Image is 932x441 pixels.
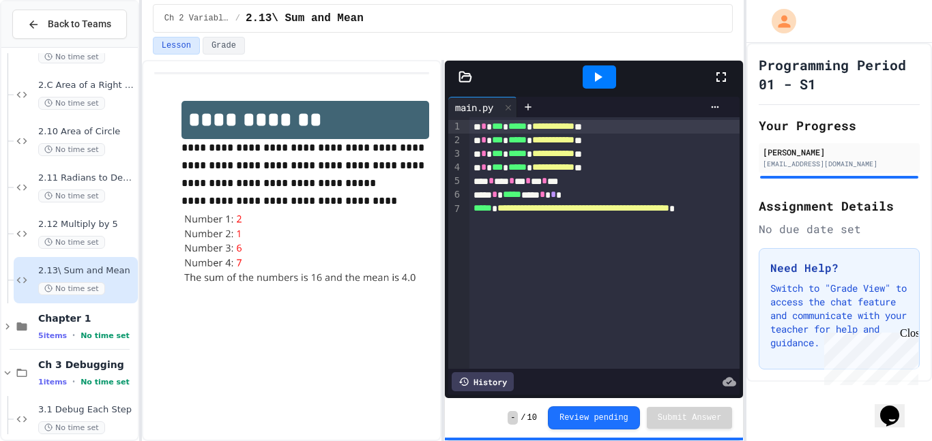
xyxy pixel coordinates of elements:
[757,5,800,37] div: My Account
[548,406,640,429] button: Review pending
[235,13,240,24] span: /
[448,147,462,161] div: 3
[647,407,733,429] button: Submit Answer
[770,282,908,350] p: Switch to "Grade View" to access the chat feature and communicate with your teacher for help and ...
[38,404,135,416] span: 3.1 Debug Each Step
[81,378,130,386] span: No time set
[5,5,94,87] div: Chat with us now!Close
[38,126,135,138] span: 2.10 Area of Circle
[48,17,111,31] span: Back to Teams
[246,10,364,27] span: 2.13\ Sum and Mean
[72,330,75,341] span: •
[759,221,920,237] div: No due date set
[763,159,916,169] div: [EMAIL_ADDRESS][DOMAIN_NAME]
[153,37,200,55] button: Lesson
[38,97,105,110] span: No time set
[448,161,462,174] div: 4
[527,412,537,423] span: 10
[38,421,105,434] span: No time set
[875,386,918,427] iframe: chat widget
[38,172,135,184] span: 2.11 Radians to Degree
[38,236,105,249] span: No time set
[38,80,135,91] span: 2.C Area of a Right Triangle
[81,331,130,340] span: No time set
[448,188,462,202] div: 6
[759,55,920,93] h1: Programming Period 01 - S1
[38,331,67,340] span: 5 items
[12,10,127,39] button: Back to Teams
[448,174,462,188] div: 5
[448,97,517,117] div: main.py
[770,260,908,276] h3: Need Help?
[72,376,75,387] span: •
[203,37,245,55] button: Grade
[759,196,920,215] h2: Assignment Details
[38,378,67,386] span: 1 items
[819,327,918,385] iframe: chat widget
[508,411,518,425] span: -
[448,202,462,230] div: 7
[448,100,500,115] div: main.py
[759,116,920,135] h2: Your Progress
[38,282,105,295] span: No time set
[164,13,230,24] span: Ch 2 Variables, Statements & Expressions
[38,219,135,230] span: 2.12 Multiply by 5
[452,372,514,391] div: History
[38,265,135,277] span: 2.13\ Sum and Mean
[38,359,135,371] span: Ch 3 Debugging
[38,312,135,324] span: Chapter 1
[448,120,462,134] div: 1
[658,412,722,423] span: Submit Answer
[38,189,105,202] span: No time set
[763,146,916,158] div: [PERSON_NAME]
[38,50,105,63] span: No time set
[38,143,105,156] span: No time set
[448,134,462,147] div: 2
[521,412,525,423] span: /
